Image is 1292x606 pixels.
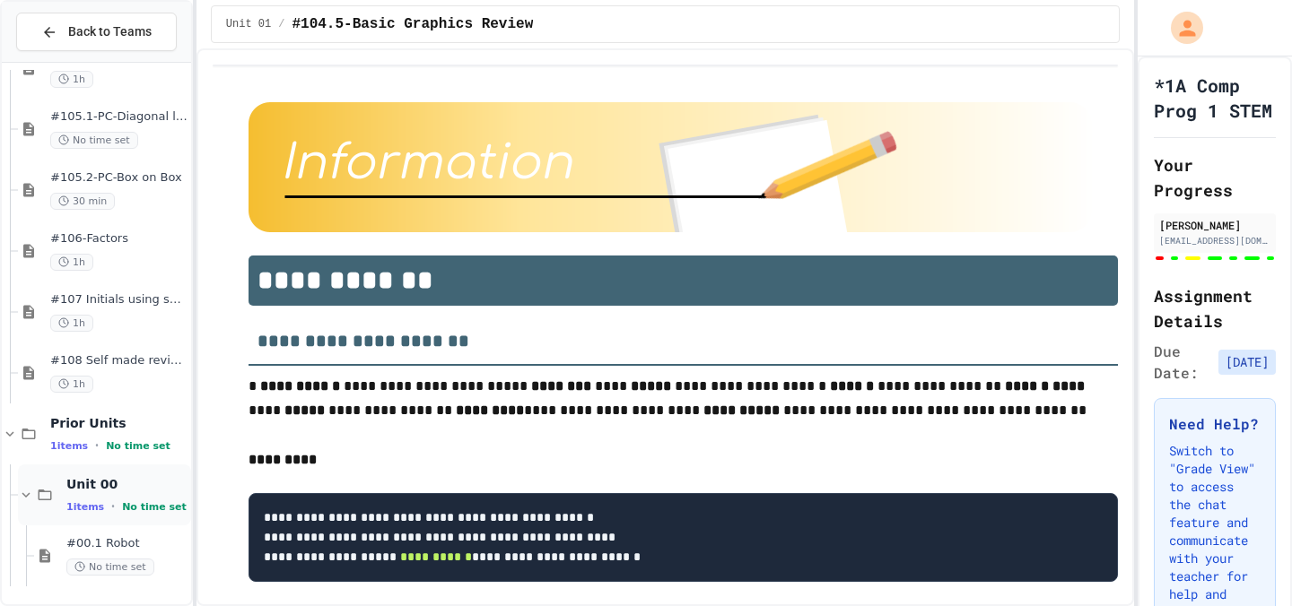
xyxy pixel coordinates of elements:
[106,440,170,452] span: No time set
[278,17,284,31] span: /
[16,13,177,51] button: Back to Teams
[50,170,188,186] span: #105.2-PC-Box on Box
[50,353,188,368] span: #108 Self made review (15pts)
[50,440,88,452] span: 1 items
[50,376,93,393] span: 1h
[50,109,188,125] span: #105.1-PC-Diagonal line
[50,132,138,149] span: No time set
[226,17,271,31] span: Unit 01
[68,22,152,41] span: Back to Teams
[66,536,188,551] span: #00.1 Robot
[1154,152,1276,203] h2: Your Progress
[1154,341,1211,384] span: Due Date:
[50,193,115,210] span: 30 min
[292,13,533,35] span: #104.5-Basic Graphics Review
[66,476,188,492] span: Unit 00
[95,438,99,453] span: •
[50,315,93,332] span: 1h
[1152,7,1208,48] div: My Account
[1159,217,1270,233] div: [PERSON_NAME]
[122,501,187,513] span: No time set
[1159,234,1270,247] div: [EMAIL_ADDRESS][DOMAIN_NAME]
[1218,350,1276,375] span: [DATE]
[50,231,188,247] span: #106-Factors
[50,292,188,307] span: #107 Initials using shapes
[66,558,154,576] span: No time set
[50,254,93,271] span: 1h
[111,499,115,514] span: •
[50,71,93,88] span: 1h
[50,415,188,431] span: Prior Units
[1169,413,1261,435] h3: Need Help?
[1154,283,1276,333] h2: Assignment Details
[1154,73,1276,123] h1: *1A Comp Prog 1 STEM
[66,501,104,513] span: 1 items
